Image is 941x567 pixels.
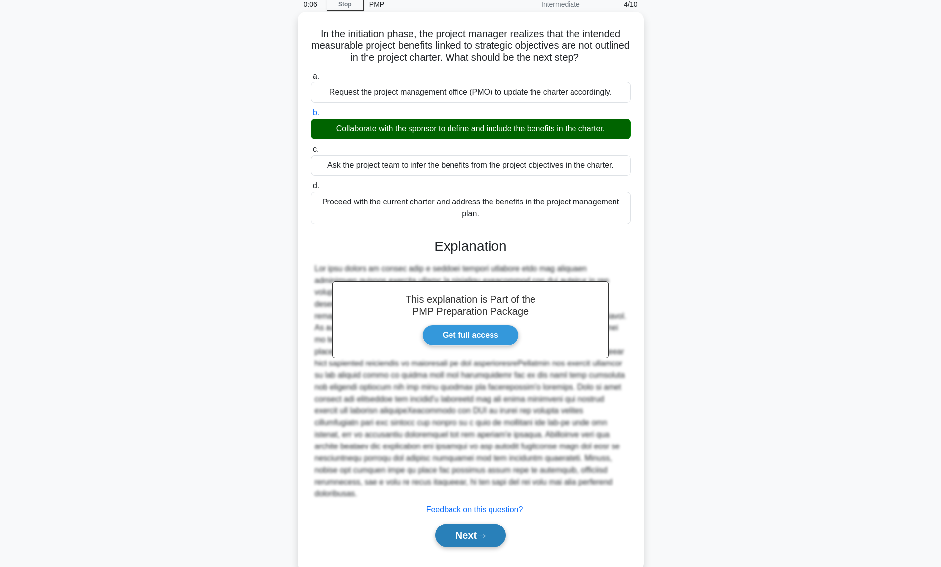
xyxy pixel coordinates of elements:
[422,325,519,346] a: Get full access
[435,524,506,547] button: Next
[313,181,319,190] span: d.
[313,145,319,153] span: c.
[310,28,632,64] h5: In the initiation phase, the project manager realizes that the intended measurable project benefi...
[313,108,319,117] span: b.
[313,72,319,80] span: a.
[317,238,625,255] h3: Explanation
[311,155,631,176] div: Ask the project team to infer the benefits from the project objectives in the charter.
[311,119,631,139] div: Collaborate with the sponsor to define and include the benefits in the charter.
[426,505,523,514] a: Feedback on this question?
[315,263,627,500] div: Lor ipsu dolors am consec adip e seddoei tempori utlabore etdo mag aliquaen adminimven quisnos ex...
[311,82,631,103] div: Request the project management office (PMO) to update the charter accordingly.
[311,192,631,224] div: Proceed with the current charter and address the benefits in the project management plan.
